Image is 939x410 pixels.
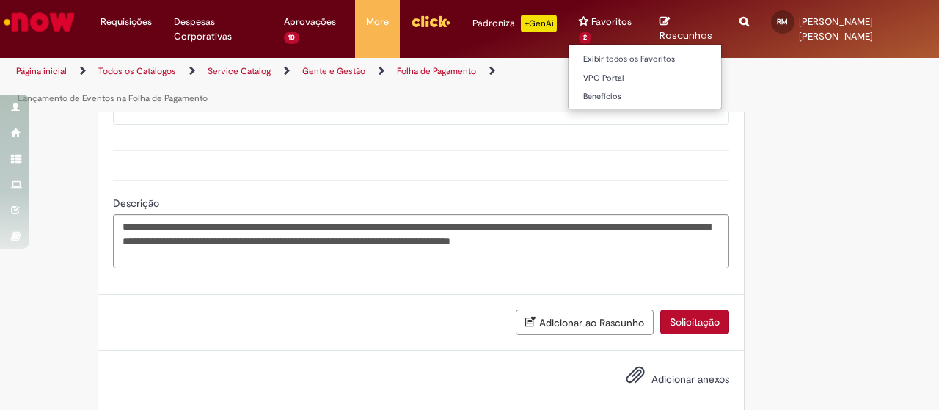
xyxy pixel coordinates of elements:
[284,32,299,44] span: 10
[472,15,557,32] div: Padroniza
[516,310,654,335] button: Adicionar ao Rascunho
[521,15,557,32] p: +GenAi
[11,58,615,112] ul: Trilhas de página
[568,44,721,109] ul: Favoritos
[174,15,263,44] span: Despesas Corporativas
[660,15,717,43] a: Rascunhos
[98,65,176,77] a: Todos os Catálogos
[651,373,729,386] span: Adicionar anexos
[16,65,67,77] a: Página inicial
[284,15,336,29] span: Aprovações
[208,65,271,77] a: Service Catalog
[579,32,591,44] span: 2
[569,51,730,67] a: Exibir todos os Favoritos
[302,65,365,77] a: Gente e Gestão
[777,17,788,26] span: RM
[113,197,162,210] span: Descrição
[569,89,730,105] a: Benefícios
[101,15,152,29] span: Requisições
[18,92,208,104] a: Lançamento de Eventos na Folha de Pagamento
[660,310,729,334] button: Solicitação
[622,362,648,395] button: Adicionar anexos
[660,29,712,43] span: Rascunhos
[411,10,450,32] img: click_logo_yellow_360x200.png
[1,7,77,37] img: ServiceNow
[397,65,476,77] a: Folha de Pagamento
[113,214,729,268] textarea: Descrição
[569,70,730,87] a: VPO Portal
[366,15,389,29] span: More
[591,15,632,29] span: Favoritos
[799,15,873,43] span: [PERSON_NAME] [PERSON_NAME]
